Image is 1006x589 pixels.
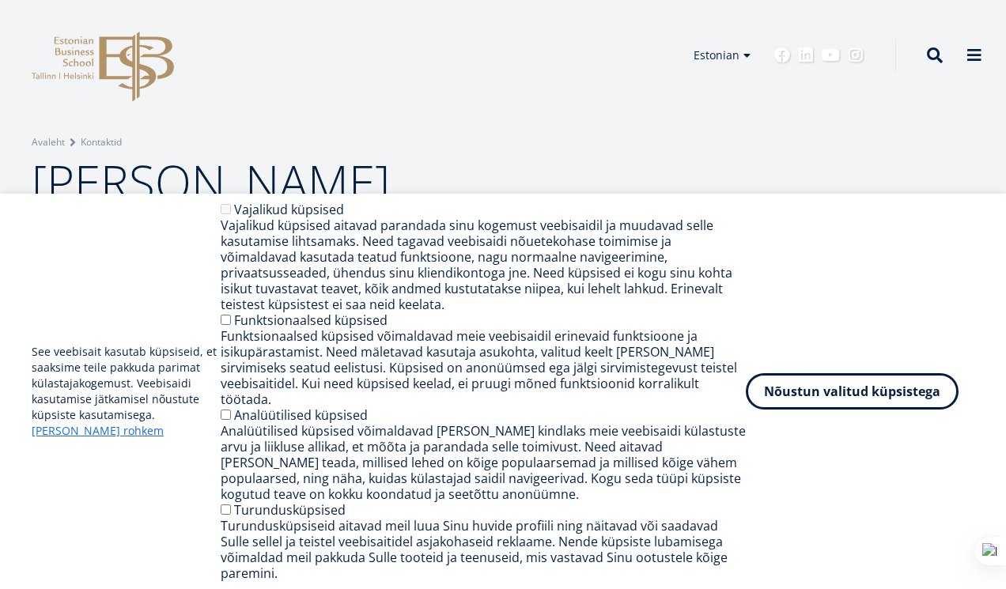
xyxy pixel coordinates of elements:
[798,47,814,63] a: Linkedin
[221,217,746,312] div: Vajalikud küpsised aitavad parandada sinu kogemust veebisaidil ja muudavad selle kasutamise lihts...
[822,47,840,63] a: Youtube
[234,501,346,519] label: Turundusküpsised
[32,149,390,214] span: [PERSON_NAME]
[32,134,65,150] a: Avaleht
[234,201,344,218] label: Vajalikud küpsised
[221,518,746,581] div: Turundusküpsiseid aitavad meil luua Sinu huvide profiili ning näitavad või saadavad Sulle sellel ...
[32,423,164,439] a: [PERSON_NAME] rohkem
[234,311,388,329] label: Funktsionaalsed küpsised
[848,47,864,63] a: Instagram
[221,328,746,407] div: Funktsionaalsed küpsised võimaldavad meie veebisaidil erinevaid funktsioone ja isikupärastamist. ...
[774,47,790,63] a: Facebook
[234,406,368,424] label: Analüütilised küpsised
[221,423,746,502] div: Analüütilised küpsised võimaldavad [PERSON_NAME] kindlaks meie veebisaidi külastuste arvu ja liik...
[746,373,959,410] button: Nõustun valitud küpsistega
[32,344,221,439] p: See veebisait kasutab küpsiseid, et saaksime teile pakkuda parimat külastajakogemust. Veebisaidi ...
[81,134,122,150] a: Kontaktid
